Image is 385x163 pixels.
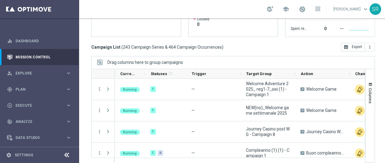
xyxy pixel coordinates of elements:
[66,135,72,140] i: keyboard_arrow_right
[7,135,72,140] button: Data Studio keyboard_arrow_right
[16,71,66,75] span: Explore
[150,86,156,92] div: 1
[7,146,72,162] div: Optibot
[66,119,72,124] i: keyboard_arrow_right
[333,5,369,14] a: [PERSON_NAME]keyboard_arrow_down
[355,71,370,76] span: Channel
[150,150,156,156] div: 1
[197,17,209,22] span: Clicked
[7,39,72,43] button: equalizer Dashboard
[7,49,72,65] div: Mission Control
[246,71,272,76] span: Target Group
[355,127,365,137] img: Other
[120,86,140,92] colored-tag: Running
[16,33,72,49] a: Dashboard
[16,104,66,107] span: Execute
[191,87,195,92] span: —
[167,70,173,77] span: Calculate column
[158,150,163,156] div: 6
[16,136,66,140] span: Data Studio
[282,6,289,12] span: school
[300,130,304,134] span: A
[355,148,365,158] div: Other
[123,130,137,134] span: Running
[306,129,345,134] span: Journey Casino W4 Fun bonus
[7,103,12,108] i: play_circle_outline
[97,108,102,113] button: more_vert
[120,129,140,135] colored-tag: Running
[123,88,137,92] span: Running
[7,87,72,92] button: gps_fixed Plan keyboard_arrow_right
[97,129,102,134] button: more_vert
[341,44,375,49] multiple-options-button: Export to CSV
[107,60,183,65] div: Row Groups
[120,71,135,76] span: Current Status
[97,150,102,156] i: more_vert
[355,85,365,94] img: Other
[7,119,72,124] button: track_changes Analyze keyboard_arrow_right
[7,135,66,140] div: Data Studio
[120,108,140,113] colored-tag: Running
[368,88,373,103] span: Columns
[66,102,72,108] i: keyboard_arrow_right
[306,86,337,92] span: Welcome Game
[369,3,381,15] div: SR
[306,150,345,156] span: Buon compleanno 1000SP
[192,71,206,76] span: Trigger
[7,71,72,76] button: person_search Explore keyboard_arrow_right
[123,151,137,155] span: Running
[121,44,123,50] span: (
[66,70,72,76] i: keyboard_arrow_right
[16,49,72,65] a: Mission Control
[97,86,102,92] button: more_vert
[91,44,223,50] h3: Campaign List
[300,109,304,112] span: A
[107,60,183,65] span: Drag columns here to group campaigns
[7,55,72,60] button: Mission Control
[191,151,195,155] span: —
[7,103,72,108] button: play_circle_outline Execute keyboard_arrow_right
[123,109,137,113] span: Running
[300,87,304,91] span: A
[7,38,12,44] i: equalizer
[7,87,66,92] div: Plan
[7,87,12,92] i: gps_fixed
[367,45,372,50] i: more_vert
[7,71,66,76] div: Explore
[7,33,72,49] div: Dashboard
[7,119,66,124] div: Analyze
[66,86,72,92] i: keyboard_arrow_right
[7,103,66,108] div: Execute
[7,71,12,76] i: person_search
[246,147,290,158] span: Compleanno (1) (1) - Campaign 1
[344,45,348,50] i: open_in_browser
[306,108,337,113] span: Welcome Game
[300,151,304,155] span: A
[120,150,140,156] colored-tag: Running
[290,23,308,33] div: Spam reported
[151,71,167,76] span: Statuses
[301,71,313,76] span: Action
[7,119,12,124] i: track_changes
[246,105,290,116] span: NEW(no)_Welcome game settimanale 2025
[355,106,365,116] img: Other
[150,108,156,113] div: 1
[16,88,66,91] span: Plan
[123,44,222,50] span: 243 Campaign Series & 464 Campaign Occurrences
[15,153,33,157] a: Settings
[246,126,290,137] span: Journey Casino post WG - Campaign 8
[6,152,12,158] i: settings
[168,71,173,76] i: refresh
